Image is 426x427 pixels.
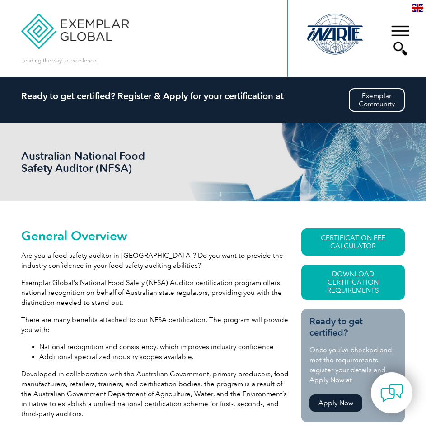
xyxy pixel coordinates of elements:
[309,316,396,338] h3: Ready to get certified?
[301,265,405,300] a: Download Certification Requirements
[21,278,290,308] p: Exemplar Global’s National Food Safety (NFSA) Auditor certification program offers national recog...
[21,150,157,174] h1: Australian National Food Safety Auditor (NFSA)
[309,345,396,385] p: Once you’ve checked and met the requirements, register your details and Apply Now at
[380,382,403,404] img: contact-chat.png
[21,251,290,270] p: Are you a food safety auditor in [GEOGRAPHIC_DATA]? Do you want to provide the industry confidenc...
[21,369,290,419] p: Developed in collaboration with the Australian Government, primary producers, food manufacturers,...
[349,88,405,112] a: ExemplarCommunity
[21,228,290,243] h2: General Overview
[39,352,290,362] li: Additional specialized industry scopes available.
[39,342,290,352] li: National recognition and consistency, which improves industry confidence
[21,56,96,66] p: Leading the way to excellence
[309,394,362,412] a: Apply Now
[412,4,423,12] img: en
[301,228,405,256] a: CERTIFICATION FEE CALCULATOR
[21,315,290,335] p: There are many benefits attached to our NFSA certification. The program will provide you with:
[21,90,405,101] h2: Ready to get certified? Register & Apply for your certification at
